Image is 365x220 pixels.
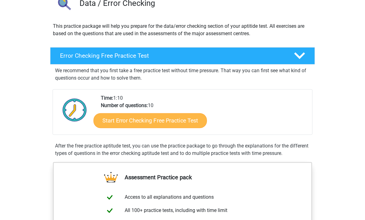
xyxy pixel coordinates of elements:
[60,52,284,59] h4: Error Checking Free Practice Test
[93,113,207,128] a: Start Error Checking Free Practice Test
[48,47,317,64] a: Error Checking Free Practice Test
[59,94,90,125] img: Clock
[96,94,312,135] div: 1:10 10
[101,102,148,108] b: Number of questions:
[101,95,113,101] b: Time:
[55,67,310,82] p: We recommend that you first take a free practice test without time pressure. That way you can fir...
[53,142,312,157] div: After the free practice aptitude test, you can use the practice package to go through the explana...
[53,23,312,37] p: This practice package will help you prepare for the data/error checking section of your aptitide ...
